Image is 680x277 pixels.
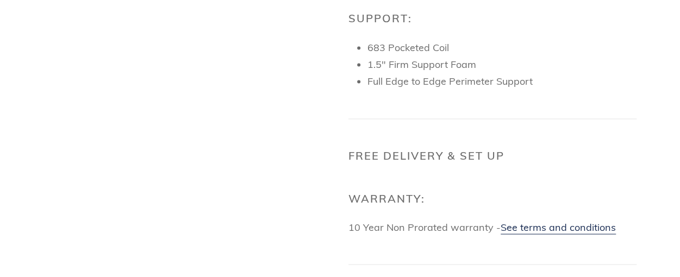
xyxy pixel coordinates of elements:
a: See terms and conditions [501,221,616,234]
h2: Support: [348,12,637,25]
p: 10 Year Non Prorated warranty - [348,219,637,234]
span: Full Edge to Edge Perimeter Support [367,75,533,87]
span: 1.5" Firm Support Foam [367,58,476,71]
h2: Warranty: [348,192,637,205]
h2: Free Delivery & Set Up [348,149,637,162]
span: 683 Pocketed Coil [367,41,449,54]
